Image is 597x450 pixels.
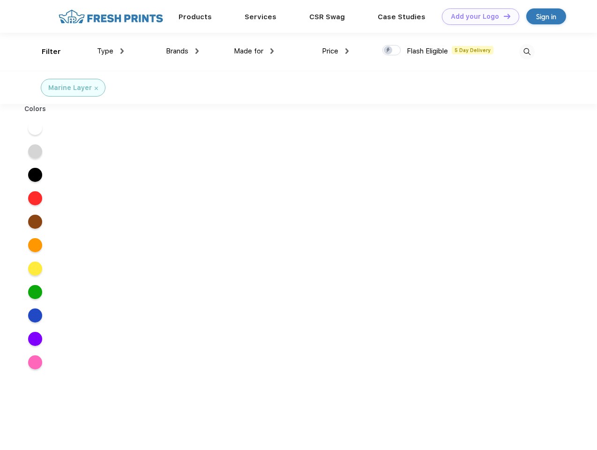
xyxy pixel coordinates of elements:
[97,47,113,55] span: Type
[322,47,338,55] span: Price
[48,83,92,93] div: Marine Layer
[195,48,199,54] img: dropdown.png
[245,13,276,21] a: Services
[17,104,53,114] div: Colors
[120,48,124,54] img: dropdown.png
[166,47,188,55] span: Brands
[451,13,499,21] div: Add your Logo
[407,47,448,55] span: Flash Eligible
[452,46,493,54] span: 5 Day Delivery
[95,87,98,90] img: filter_cancel.svg
[179,13,212,21] a: Products
[234,47,263,55] span: Made for
[56,8,166,25] img: fo%20logo%202.webp
[345,48,349,54] img: dropdown.png
[309,13,345,21] a: CSR Swag
[536,11,556,22] div: Sign in
[42,46,61,57] div: Filter
[270,48,274,54] img: dropdown.png
[504,14,510,19] img: DT
[526,8,566,24] a: Sign in
[519,44,535,60] img: desktop_search.svg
